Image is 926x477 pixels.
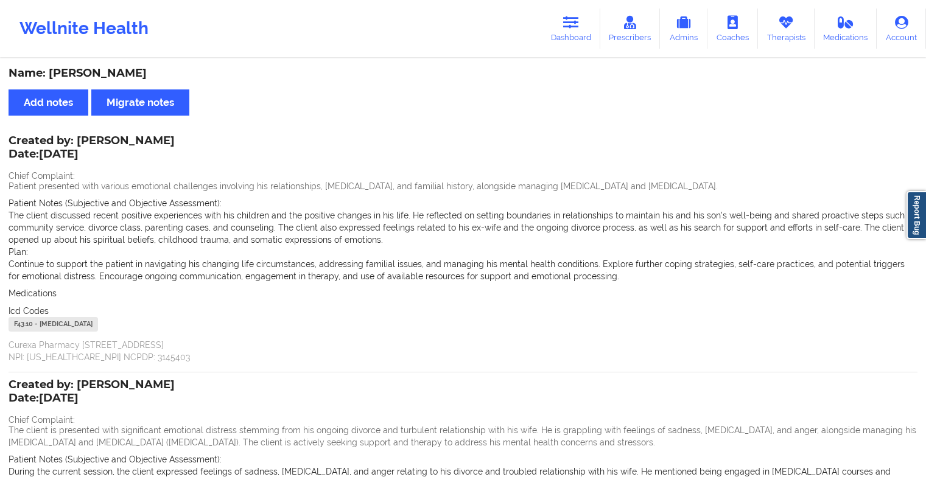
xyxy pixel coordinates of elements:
a: Admins [660,9,707,49]
div: Created by: [PERSON_NAME] [9,378,175,406]
button: Add notes [9,89,88,116]
p: The client is presented with significant emotional distress stemming from his ongoing divorce and... [9,424,917,448]
a: Medications [815,9,877,49]
a: Coaches [707,9,758,49]
span: Icd Codes [9,306,49,316]
p: Curexa Pharmacy [STREET_ADDRESS] NPI: [US_HEALTHCARE_NPI] NCPDP: 3145403 [9,339,917,363]
p: Patient presented with various emotional challenges involving his relationships, [MEDICAL_DATA], ... [9,180,917,192]
p: Continue to support the patient in navigating his changing life circumstances, addressing familia... [9,258,917,282]
div: Created by: [PERSON_NAME] [9,134,175,162]
div: F43.10 - [MEDICAL_DATA] [9,317,98,332]
span: Patient Notes (Subjective and Objective Assessment): [9,198,222,208]
p: Date: [DATE] [9,391,175,406]
p: The client discussed recent positive experiences with his children and the positive changes in hi... [9,209,917,246]
a: Prescribers [600,9,661,49]
div: Name: [PERSON_NAME] [9,66,917,80]
a: Dashboard [542,9,600,49]
span: Chief Complaint: [9,415,75,425]
button: Migrate notes [91,89,189,116]
span: Plan: [9,247,28,257]
p: Date: [DATE] [9,147,175,162]
span: Chief Complaint: [9,171,75,181]
a: Therapists [758,9,815,49]
span: Patient Notes (Subjective and Objective Assessment): [9,454,222,464]
span: Medications [9,288,57,298]
a: Account [877,9,926,49]
a: Report Bug [907,191,926,239]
